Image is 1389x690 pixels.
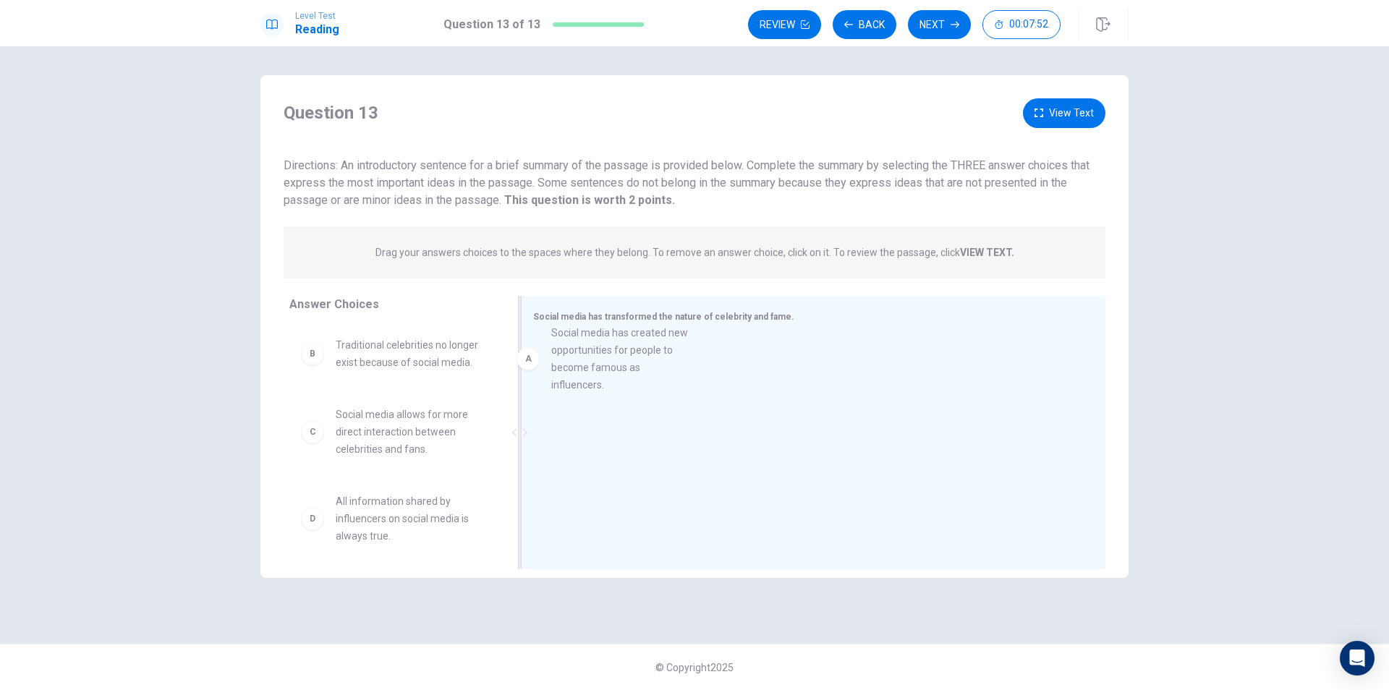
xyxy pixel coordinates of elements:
h1: Question 13 of 13 [443,16,540,33]
button: Review [748,10,821,39]
button: View Text [1023,98,1105,128]
strong: VIEW TEXT. [960,247,1014,258]
p: Drag your answers choices to the spaces where they belong. To remove an answer choice, click on i... [375,247,1014,258]
h4: Question 13 [284,101,378,124]
h1: Reading [295,21,339,38]
strong: This question is worth 2 points. [501,193,675,207]
button: 00:07:52 [982,10,1061,39]
span: Social media has transformed the nature of celebrity and fame. [533,312,794,322]
span: © Copyright 2025 [655,662,734,673]
span: Answer Choices [289,297,379,311]
button: Next [908,10,971,39]
span: 00:07:52 [1009,19,1048,30]
span: Level Test [295,11,339,21]
span: Directions: An introductory sentence for a brief summary of the passage is provided below. Comple... [284,158,1089,207]
button: Back [833,10,896,39]
div: Open Intercom Messenger [1340,641,1375,676]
